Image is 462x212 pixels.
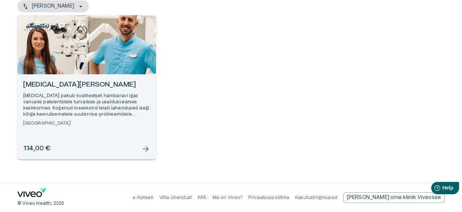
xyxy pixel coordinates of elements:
[17,0,89,12] button: [PERSON_NAME]
[343,192,445,203] div: [PERSON_NAME] oma kliinik Viveosse
[198,195,207,200] a: KKK
[295,195,337,200] a: Kasutustingimused
[23,80,150,90] h6: [MEDICAL_DATA][PERSON_NAME]
[23,21,52,32] img: Maxilla Hambakliinik logo
[23,144,50,154] h6: 114,00 €
[159,195,192,201] p: Võta ühendust
[17,15,156,159] a: Open selected supplier available booking dates
[142,145,150,153] span: arrow_forward
[133,195,153,200] a: e-Apteek
[17,200,64,207] p: © Viveo Health, 2025
[406,179,462,199] iframe: Help widget launcher
[248,195,289,200] a: Privaatsuspoliitika
[213,195,243,201] p: Mis on Viveo?
[347,194,441,201] p: [PERSON_NAME] oma kliinik Viveosse
[23,120,150,126] h6: [GEOGRAPHIC_DATA]
[17,188,46,200] a: Navigate to home page
[343,192,445,203] a: Send email to partnership request to viveo
[23,93,150,118] p: [MEDICAL_DATA] pakub kvaliteetset hambaravi igas vanuses patsientidele turvalises ja usaldusväärs...
[32,3,74,10] p: [PERSON_NAME]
